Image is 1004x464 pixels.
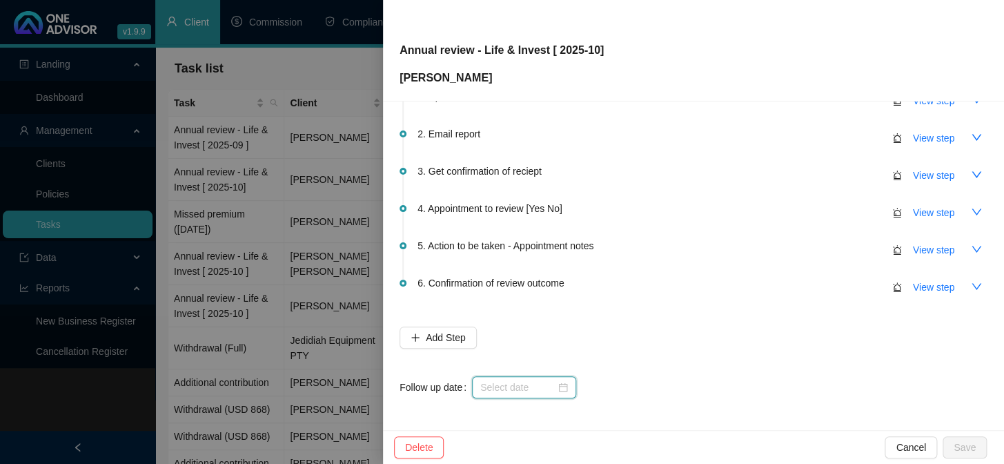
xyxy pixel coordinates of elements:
button: View step [902,164,965,186]
span: 2. Email report [417,126,480,142]
button: Cancel [885,436,937,458]
button: Add Step [400,327,477,349]
button: Save [943,436,987,458]
span: down [971,244,982,255]
span: alert [892,282,902,292]
button: View step [902,239,965,261]
span: View step [913,242,954,258]
span: View step [913,168,954,183]
span: down [971,169,982,180]
span: 5. Action to be taken - Appointment notes [417,238,593,253]
span: alert [892,208,902,217]
span: View step [913,205,954,220]
span: Cancel [896,440,926,455]
span: 6. Confirmation of review outcome [417,275,564,291]
span: alert [892,245,902,255]
p: Annual review - Life & Invest [ 2025-10] [400,42,604,59]
span: 3. Get confirmation of reciept [417,164,542,179]
label: Follow up date [400,376,472,398]
span: Add Step [426,330,466,345]
button: View step [902,276,965,298]
button: Delete [394,436,444,458]
span: alert [892,171,902,180]
span: plus [411,333,420,342]
button: View step [902,202,965,224]
span: View step [913,130,954,146]
span: down [971,132,982,143]
button: View step [902,127,965,149]
p: [PERSON_NAME] [400,70,604,86]
span: 4. Appointment to review [Yes No] [417,201,562,216]
span: down [971,206,982,217]
input: Select date [480,380,555,395]
span: down [971,281,982,292]
span: View step [913,280,954,295]
span: Delete [405,440,433,455]
span: alert [892,133,902,143]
